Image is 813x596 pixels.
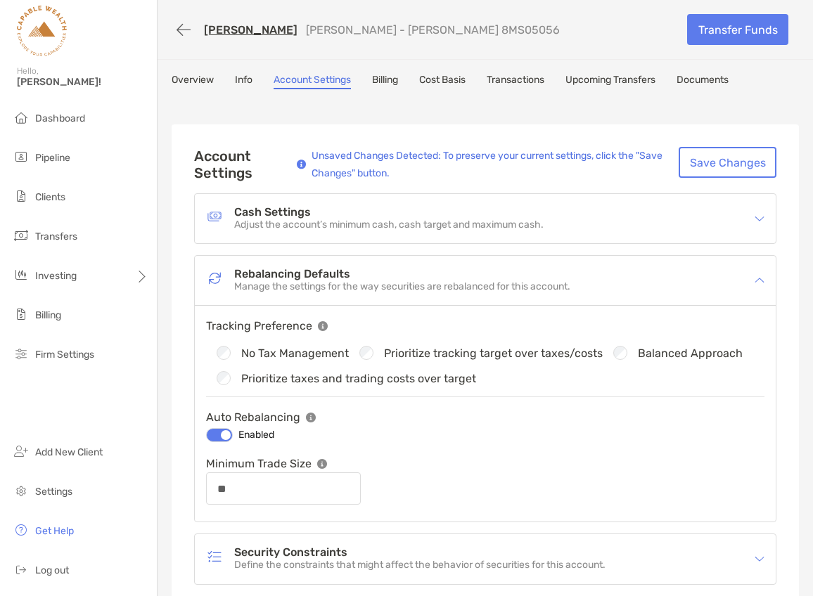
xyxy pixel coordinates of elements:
a: Upcoming Transfers [565,74,655,89]
h2: Account Settings [194,148,297,181]
img: icon info [297,160,306,169]
span: Get Help [35,525,74,537]
img: icon arrow [755,554,764,564]
span: Firm Settings [35,349,94,361]
img: Rebalancing Defaults [206,270,223,287]
div: icon arrowRebalancing DefaultsRebalancing DefaultsManage the settings for the way securities are ... [195,256,776,305]
img: transfers icon [13,227,30,244]
p: Unsaved Changes Detected: To preserve your current settings, click the "Save Changes" button. [312,147,667,182]
img: dashboard icon [13,109,30,126]
a: Cost Basis [419,74,466,89]
a: Account Settings [274,74,351,89]
p: Adjust the account’s minimum cash, cash target and maximum cash. [234,219,544,231]
span: Transfers [35,231,77,242]
img: info tooltip [318,321,328,331]
img: icon arrow [755,276,764,285]
p: Manage the settings for the way securities are rebalanced for this account. [234,281,570,293]
span: Dashboard [35,112,85,124]
img: add_new_client icon [13,443,30,460]
a: [PERSON_NAME] [204,23,297,37]
h4: Security Constraints [234,547,606,559]
img: info tooltip [317,459,327,469]
label: Prioritize tracking target over taxes/costs [384,347,603,359]
img: Zoe Logo [17,6,67,56]
div: icon arrowSecurity ConstraintsSecurity ConstraintsDefine the constraints that might affect the be... [195,534,776,583]
img: pipeline icon [13,148,30,165]
div: icon arrowCash SettingsCash SettingsAdjust the account’s minimum cash, cash target and maximum cash. [195,194,776,243]
img: icon arrow [755,214,764,223]
span: Billing [35,309,61,321]
span: Pipeline [35,152,70,164]
p: Tracking Preference [206,317,312,335]
p: Auto Rebalancing [206,408,300,426]
img: billing icon [13,306,30,323]
img: logout icon [13,561,30,578]
label: Balanced Approach [638,347,743,359]
a: Info [235,74,252,89]
label: Prioritize taxes and trading costs over target [241,372,476,384]
img: Cash Settings [206,208,223,225]
a: Transfer Funds [687,14,788,45]
p: Minimum Trade Size [206,455,312,472]
span: Settings [35,486,72,498]
img: info tooltip [306,413,316,422]
p: Enabled [238,426,274,443]
button: Save Changes [679,147,776,178]
img: clients icon [13,188,30,205]
span: Log out [35,564,69,576]
p: [PERSON_NAME] - [PERSON_NAME] 8MS05056 [306,23,560,37]
label: No Tax Management [241,347,349,359]
h4: Rebalancing Defaults [234,268,570,280]
img: firm-settings icon [13,345,30,362]
span: Investing [35,270,77,282]
a: Documents [677,74,729,89]
h4: Cash Settings [234,207,544,219]
img: get-help icon [13,521,30,538]
img: settings icon [13,482,30,499]
span: Clients [35,191,65,203]
img: investing icon [13,266,30,283]
a: Transactions [487,74,544,89]
p: Define the constraints that might affect the behavior of securities for this account. [234,559,606,571]
span: Add New Client [35,446,103,458]
a: Billing [372,74,398,89]
span: [PERSON_NAME]! [17,76,148,88]
img: Security Constraints [206,548,223,565]
a: Overview [172,74,214,89]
